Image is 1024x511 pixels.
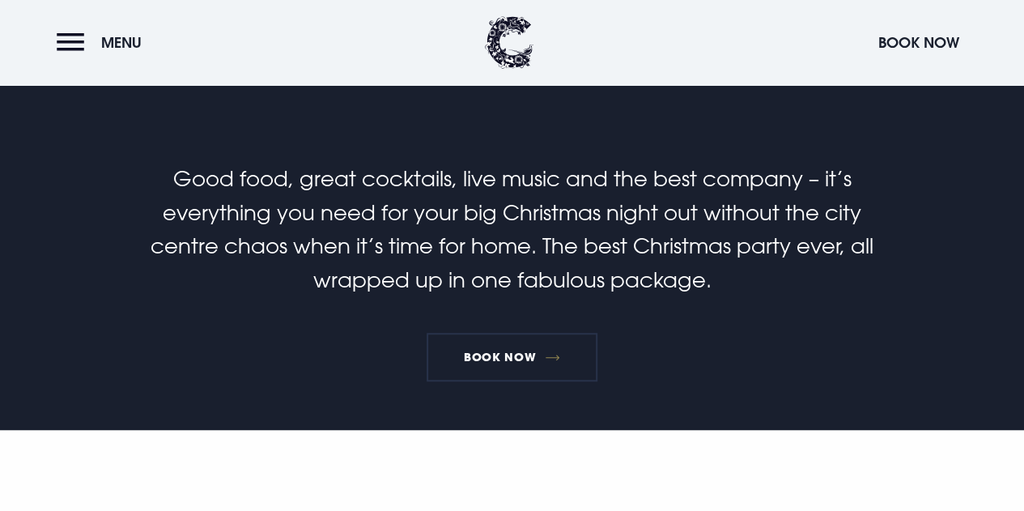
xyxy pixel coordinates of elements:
button: Menu [57,25,150,60]
button: Book Now [870,25,967,60]
img: Clandeboye Lodge [485,16,533,69]
span: Menu [101,33,142,52]
a: Book Now [427,333,597,381]
p: Good food, great cocktails, live music and the best company – it’s everything you need for your b... [126,162,897,296]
